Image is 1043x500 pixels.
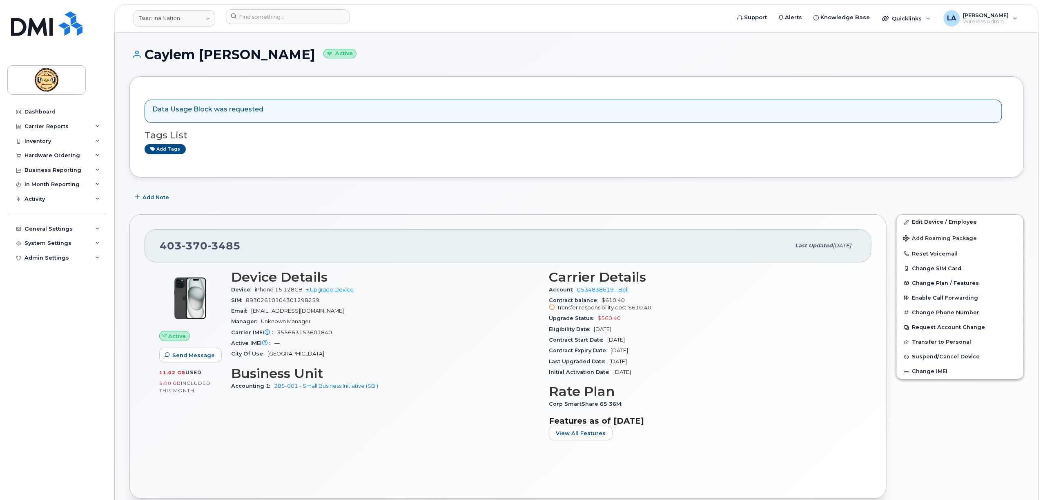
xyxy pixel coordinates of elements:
[246,297,319,303] span: 89302610104301298259
[231,383,274,389] span: Accounting 1
[609,358,627,364] span: [DATE]
[152,105,263,114] p: Data Usage Block was requested
[231,270,539,284] h3: Device Details
[557,304,626,311] span: Transfer responsibility cost
[231,329,277,336] span: Carrier IMEI
[912,295,978,301] span: Enable Call Forwarding
[549,270,857,284] h3: Carrier Details
[912,280,979,286] span: Change Plan / Features
[231,287,255,293] span: Device
[549,347,611,353] span: Contract Expiry Date
[897,261,1023,276] button: Change SIM Card
[145,144,186,154] a: Add tags
[255,287,303,293] span: iPhone 15 128GB
[897,305,1023,320] button: Change Phone Number
[549,297,857,312] span: $610.40
[611,347,628,353] span: [DATE]
[231,297,246,303] span: SIM
[231,351,267,357] span: City Of Use
[549,287,577,293] span: Account
[261,318,311,324] span: Unknown Manager
[231,366,539,381] h3: Business Unit
[267,351,324,357] span: [GEOGRAPHIC_DATA]
[833,242,851,249] span: [DATE]
[129,47,1024,62] h1: Caylem [PERSON_NAME]
[897,229,1023,246] button: Add Roaming Package
[159,380,181,386] span: 5.00 GB
[897,364,1023,379] button: Change IMEI
[207,240,241,252] span: 3485
[897,335,1023,349] button: Transfer to Personal
[594,326,611,332] span: [DATE]
[231,308,251,314] span: Email
[897,215,1023,229] a: Edit Device / Employee
[549,326,594,332] span: Eligibility Date
[159,348,222,362] button: Send Message
[182,240,207,252] span: 370
[323,49,357,58] small: Active
[897,291,1023,305] button: Enable Call Forwarding
[549,384,857,399] h3: Rate Plan
[613,369,631,375] span: [DATE]
[169,332,186,340] span: Active
[231,340,274,346] span: Active IMEI
[897,349,1023,364] button: Suspend/Cancel Device
[556,429,606,437] span: View All Features
[549,358,609,364] span: Last Upgraded Date
[549,369,613,375] span: Initial Activation Date
[897,276,1023,291] button: Change Plan / Features
[549,401,626,407] span: Corp SmartShare 65 36M
[912,354,980,360] span: Suspend/Cancel Device
[159,370,185,376] span: 11.02 GB
[306,287,354,293] a: + Upgrade Device
[274,340,280,346] span: —
[231,318,261,324] span: Manager
[549,297,602,303] span: Contract balance
[549,315,597,321] span: Upgrade Status
[607,337,625,343] span: [DATE]
[159,380,211,393] span: included this month
[251,308,344,314] span: [EMAIL_ADDRESS][DOMAIN_NAME]
[628,304,651,311] span: $610.40
[185,369,202,376] span: used
[160,240,241,252] span: 403
[796,242,833,249] span: Last updated
[143,193,169,201] span: Add Note
[577,287,628,293] a: 0534838619 - Bell
[166,274,215,323] img: iPhone_15_Black.png
[277,329,332,336] span: 355663153601840
[549,337,607,343] span: Contract Start Date
[145,130,1009,140] h3: Tags List
[129,190,176,204] button: Add Note
[597,315,621,321] span: $560.40
[897,320,1023,335] button: Request Account Change
[903,235,977,243] span: Add Roaming Package
[274,383,378,389] a: 285-001 - Small Business Initiative (SBI)
[549,416,857,426] h3: Features as of [DATE]
[549,426,613,440] button: View All Features
[897,247,1023,261] button: Reset Voicemail
[172,351,215,359] span: Send Message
